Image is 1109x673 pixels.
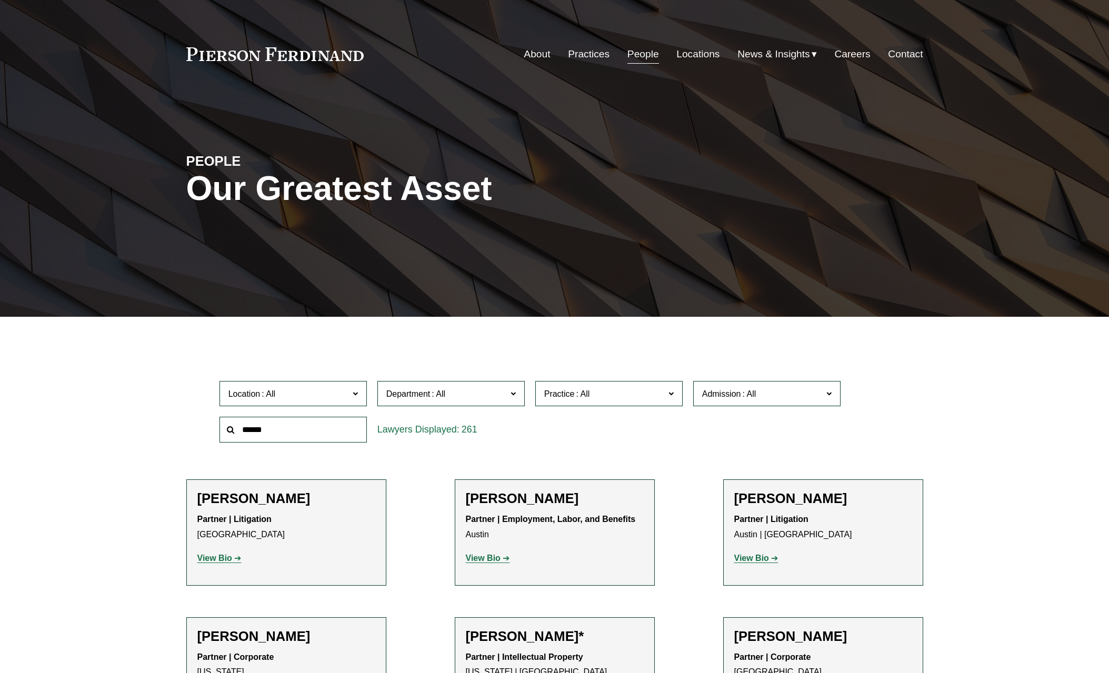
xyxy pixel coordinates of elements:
[186,169,677,208] h1: Our Greatest Asset
[734,490,912,507] h2: [PERSON_NAME]
[197,490,375,507] h2: [PERSON_NAME]
[734,652,811,661] strong: Partner | Corporate
[197,554,232,562] strong: View Bio
[734,628,912,645] h2: [PERSON_NAME]
[734,515,808,524] strong: Partner | Litigation
[676,44,720,64] a: Locations
[466,515,636,524] strong: Partner | Employment, Labor, and Benefits
[466,628,644,645] h2: [PERSON_NAME]*
[734,554,778,562] a: View Bio
[524,44,550,64] a: About
[737,44,817,64] a: folder dropdown
[462,424,477,435] span: 261
[197,628,375,645] h2: [PERSON_NAME]
[888,44,923,64] a: Contact
[834,44,870,64] a: Careers
[466,554,501,562] strong: View Bio
[197,515,272,524] strong: Partner | Litigation
[737,45,810,64] span: News & Insights
[386,389,431,398] span: Department
[186,153,371,169] h4: PEOPLE
[544,389,575,398] span: Practice
[197,512,375,543] p: [GEOGRAPHIC_DATA]
[466,554,510,562] a: View Bio
[568,44,610,64] a: Practices
[702,389,741,398] span: Admission
[466,490,644,507] h2: [PERSON_NAME]
[627,44,659,64] a: People
[734,512,912,543] p: Austin | [GEOGRAPHIC_DATA]
[466,512,644,543] p: Austin
[197,652,274,661] strong: Partner | Corporate
[197,554,242,562] a: View Bio
[466,652,583,661] strong: Partner | Intellectual Property
[228,389,261,398] span: Location
[734,554,769,562] strong: View Bio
